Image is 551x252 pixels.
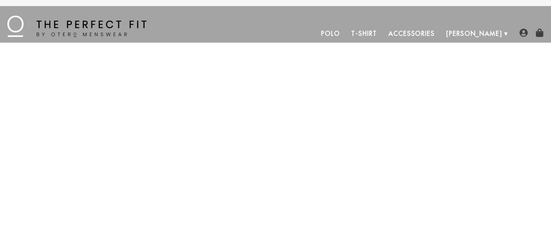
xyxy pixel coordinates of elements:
a: T-Shirt [346,24,382,43]
img: shopping-bag-icon.png [535,29,544,37]
a: Polo [315,24,346,43]
img: user-account-icon.png [519,29,528,37]
img: The Perfect Fit - by Otero Menswear - Logo [7,16,147,37]
a: Accessories [383,24,441,43]
a: [PERSON_NAME] [441,24,508,43]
